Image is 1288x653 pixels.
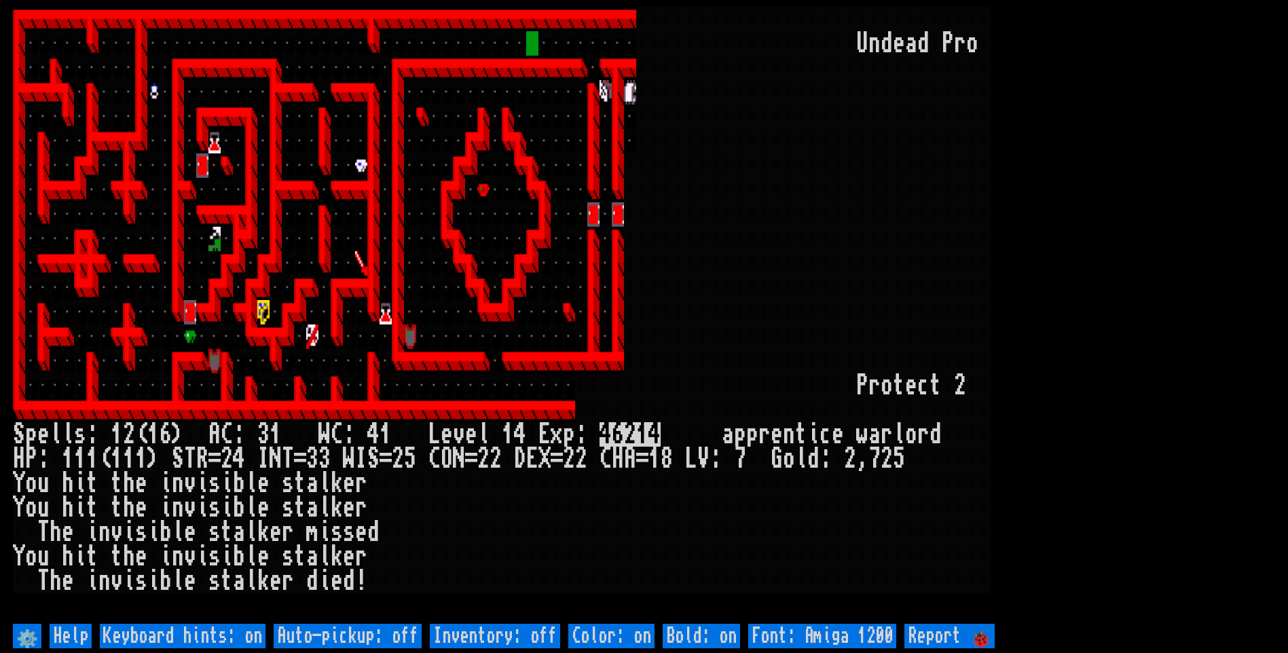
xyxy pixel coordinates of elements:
[13,447,25,471] div: H
[245,569,257,593] div: l
[441,422,453,447] div: e
[221,569,233,593] div: t
[893,31,905,56] div: e
[233,471,245,496] div: b
[856,422,868,447] div: w
[563,447,575,471] div: 2
[208,471,221,496] div: s
[160,422,172,447] div: 6
[257,496,270,520] div: e
[477,422,490,447] div: l
[245,471,257,496] div: l
[783,422,795,447] div: n
[111,471,123,496] div: t
[111,569,123,593] div: v
[111,447,123,471] div: 1
[196,471,208,496] div: i
[196,544,208,569] div: i
[74,496,86,520] div: i
[62,471,74,496] div: h
[257,520,270,544] div: k
[575,422,587,447] div: :
[221,520,233,544] div: t
[306,569,318,593] div: d
[355,569,367,593] div: !
[50,624,92,648] input: Help
[50,422,62,447] div: l
[954,31,966,56] div: r
[221,422,233,447] div: C
[355,520,367,544] div: e
[465,422,477,447] div: e
[551,422,563,447] div: x
[160,471,172,496] div: i
[160,520,172,544] div: b
[37,569,50,593] div: T
[13,496,25,520] div: Y
[172,544,184,569] div: n
[257,471,270,496] div: e
[710,447,722,471] div: :
[196,496,208,520] div: i
[856,31,868,56] div: U
[245,520,257,544] div: l
[343,520,355,544] div: s
[563,422,575,447] div: p
[856,373,868,398] div: P
[661,447,673,471] div: 8
[746,422,758,447] div: p
[98,447,111,471] div: (
[208,569,221,593] div: s
[568,624,655,648] input: Color: on
[404,447,416,471] div: 5
[343,544,355,569] div: e
[274,624,422,648] input: Auto-pickup: off
[430,624,560,648] input: Inventory: off
[62,569,74,593] div: e
[600,447,612,471] div: C
[208,447,221,471] div: =
[86,496,98,520] div: t
[86,569,98,593] div: i
[453,422,465,447] div: v
[331,520,343,544] div: s
[86,520,98,544] div: i
[123,520,135,544] div: i
[526,447,538,471] div: E
[881,373,893,398] div: o
[282,496,294,520] div: s
[74,422,86,447] div: s
[355,447,367,471] div: I
[318,447,331,471] div: 3
[282,544,294,569] div: s
[893,422,905,447] div: l
[184,471,196,496] div: v
[147,422,160,447] div: 1
[208,422,221,447] div: A
[306,496,318,520] div: a
[147,520,160,544] div: i
[196,447,208,471] div: R
[245,496,257,520] div: l
[771,422,783,447] div: e
[270,569,282,593] div: e
[37,422,50,447] div: e
[233,569,245,593] div: a
[123,569,135,593] div: i
[111,422,123,447] div: 1
[233,447,245,471] div: 4
[490,447,502,471] div: 2
[25,544,37,569] div: o
[904,624,995,648] input: Report 🐞
[514,447,526,471] div: D
[282,447,294,471] div: T
[184,569,196,593] div: e
[184,447,196,471] div: T
[331,544,343,569] div: k
[37,520,50,544] div: T
[257,422,270,447] div: 3
[86,544,98,569] div: t
[612,447,624,471] div: H
[748,624,896,648] input: Font: Amiga 1200
[74,447,86,471] div: 1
